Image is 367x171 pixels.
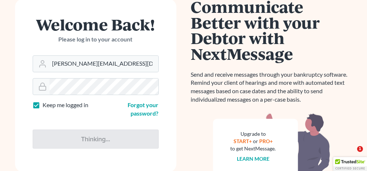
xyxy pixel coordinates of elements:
[49,56,158,72] input: Email Address
[234,138,252,144] a: START+
[33,17,159,32] h1: Welcome Back!
[357,146,363,152] span: 1
[237,156,269,162] a: Learn more
[259,138,273,144] a: PRO+
[342,146,360,164] iframe: Intercom live chat
[33,130,159,149] input: Thinking...
[253,138,258,144] span: or
[43,101,89,109] label: Keep me logged in
[33,35,159,44] p: Please log in to your account
[191,70,352,104] p: Send and receive messages through your bankruptcy software. Remind your client of hearings and mo...
[231,130,276,138] div: Upgrade to
[231,145,276,152] div: to get NextMessage.
[333,157,367,171] div: TrustedSite Certified
[128,101,159,117] a: Forgot your password?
